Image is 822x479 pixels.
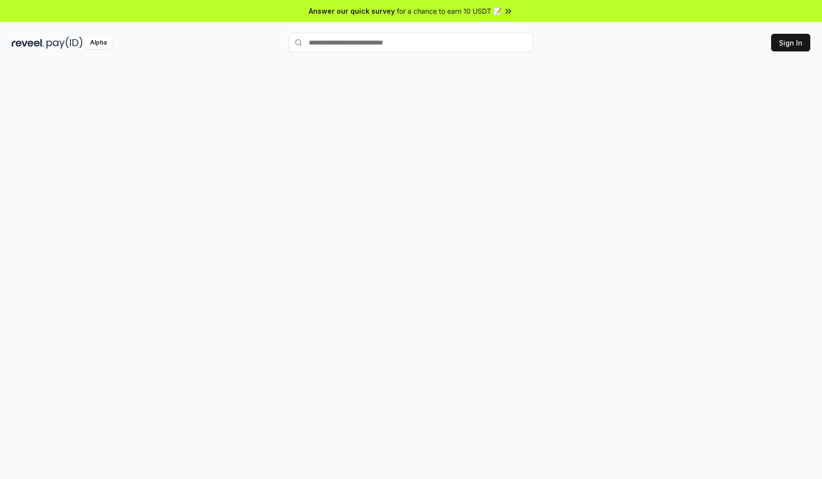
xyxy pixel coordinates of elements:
[309,6,395,16] span: Answer our quick survey
[397,6,502,16] span: for a chance to earn 10 USDT 📝
[771,34,810,51] button: Sign In
[46,37,83,49] img: pay_id
[12,37,45,49] img: reveel_dark
[85,37,112,49] div: Alpha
